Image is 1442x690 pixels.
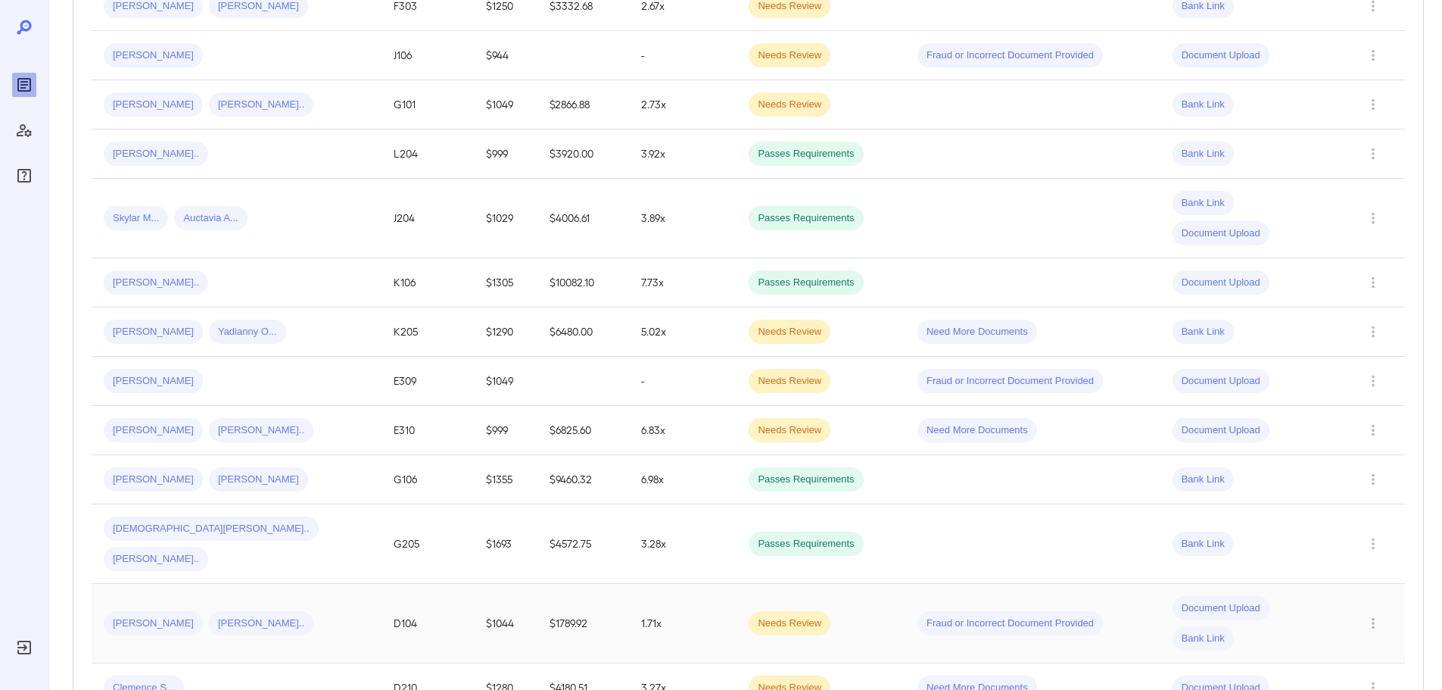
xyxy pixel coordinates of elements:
[1361,142,1385,166] button: Row Actions
[917,617,1103,631] span: Fraud or Incorrect Document Provided
[474,179,537,258] td: $1029
[474,406,537,455] td: $999
[382,357,474,406] td: E309
[474,504,537,584] td: $1693
[474,308,537,357] td: $1290
[1361,320,1385,344] button: Row Actions
[1361,206,1385,230] button: Row Actions
[1173,147,1234,161] span: Bank Link
[474,584,537,663] td: $1044
[104,48,203,63] span: [PERSON_NAME]
[209,617,313,631] span: [PERSON_NAME]..
[209,423,313,438] span: [PERSON_NAME]..
[104,374,203,389] span: [PERSON_NAME]
[537,80,630,130] td: $2866.88
[749,537,863,551] span: Passes Requirements
[474,80,537,130] td: $1049
[1361,418,1385,442] button: Row Actions
[1173,374,1269,389] span: Document Upload
[1173,325,1234,339] span: Bank Link
[537,130,630,179] td: $3920.00
[749,98,830,112] span: Needs Review
[382,179,474,258] td: J204
[629,179,737,258] td: 3.89x
[382,406,474,455] td: E310
[104,98,203,112] span: [PERSON_NAME]
[537,584,630,663] td: $1789.92
[1173,473,1234,487] span: Bank Link
[629,80,737,130] td: 2.73x
[749,211,863,226] span: Passes Requirements
[537,406,630,455] td: $6825.60
[537,308,630,357] td: $6480.00
[104,522,319,536] span: [DEMOGRAPHIC_DATA][PERSON_NAME]..
[1173,423,1269,438] span: Document Upload
[629,31,737,80] td: -
[104,325,203,339] span: [PERSON_NAME]
[749,423,830,438] span: Needs Review
[749,374,830,389] span: Needs Review
[749,325,830,339] span: Needs Review
[1173,601,1269,616] span: Document Upload
[1173,226,1269,241] span: Document Upload
[12,118,36,142] div: Manage Users
[749,48,830,63] span: Needs Review
[917,325,1037,339] span: Need More Documents
[474,31,537,80] td: $944
[104,276,208,290] span: [PERSON_NAME]..
[1173,48,1269,63] span: Document Upload
[1173,537,1234,551] span: Bank Link
[12,635,36,660] div: Log Out
[382,308,474,357] td: K205
[104,423,203,438] span: [PERSON_NAME]
[104,552,208,567] span: [PERSON_NAME]..
[1173,196,1234,211] span: Bank Link
[382,258,474,308] td: K106
[474,455,537,504] td: $1355
[474,258,537,308] td: $1305
[629,130,737,179] td: 3.92x
[749,617,830,631] span: Needs Review
[629,258,737,308] td: 7.73x
[537,179,630,258] td: $4006.61
[1361,532,1385,556] button: Row Actions
[629,357,737,406] td: -
[382,80,474,130] td: G101
[537,504,630,584] td: $4572.75
[382,130,474,179] td: L204
[749,147,863,161] span: Passes Requirements
[209,325,286,339] span: Yadianny O...
[917,48,1103,63] span: Fraud or Incorrect Document Provided
[1361,43,1385,67] button: Row Actions
[629,406,737,455] td: 6.83x
[629,308,737,357] td: 5.02x
[1173,276,1269,290] span: Document Upload
[1361,92,1385,117] button: Row Actions
[917,374,1103,389] span: Fraud or Incorrect Document Provided
[382,584,474,663] td: D104
[174,211,247,226] span: Auctavia A...
[104,147,208,161] span: [PERSON_NAME]..
[749,276,863,290] span: Passes Requirements
[1173,98,1234,112] span: Bank Link
[749,473,863,487] span: Passes Requirements
[1173,632,1234,646] span: Bank Link
[209,98,313,112] span: [PERSON_NAME]..
[209,473,308,487] span: [PERSON_NAME]
[917,423,1037,438] span: Need More Documents
[382,31,474,80] td: J106
[104,617,203,631] span: [PERSON_NAME]
[537,258,630,308] td: $10082.10
[12,73,36,97] div: Reports
[12,164,36,188] div: FAQ
[629,455,737,504] td: 6.98x
[1361,270,1385,295] button: Row Actions
[474,357,537,406] td: $1049
[474,130,537,179] td: $999
[629,584,737,663] td: 1.71x
[537,455,630,504] td: $9460.32
[104,473,203,487] span: [PERSON_NAME]
[1361,369,1385,393] button: Row Actions
[382,455,474,504] td: G106
[1361,611,1385,635] button: Row Actions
